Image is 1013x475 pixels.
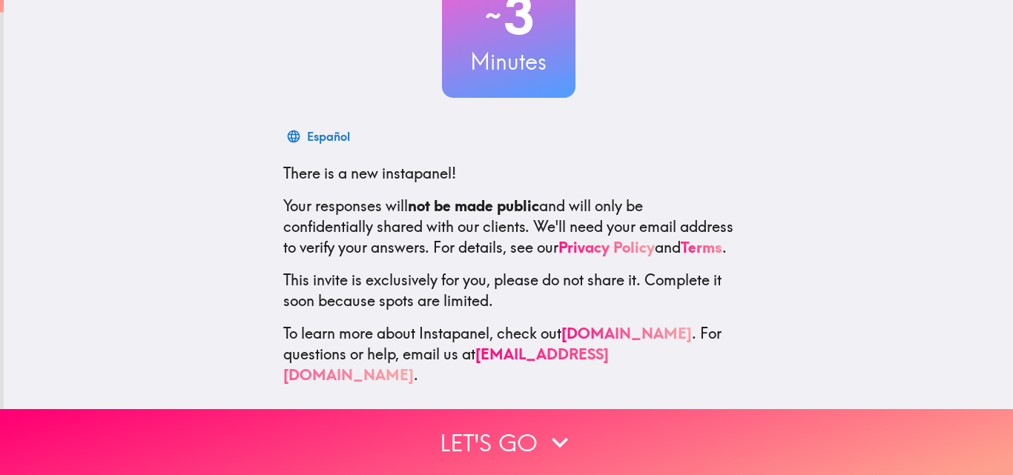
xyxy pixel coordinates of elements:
[283,345,609,384] a: [EMAIL_ADDRESS][DOMAIN_NAME]
[408,196,539,215] b: not be made public
[283,196,734,258] p: Your responses will and will only be confidentially shared with our clients. We'll need your emai...
[283,323,734,385] p: To learn more about Instapanel, check out . For questions or help, email us at .
[442,46,575,77] h3: Minutes
[283,122,356,151] button: Español
[307,126,350,147] div: Español
[681,238,722,256] a: Terms
[283,164,456,182] span: There is a new instapanel!
[561,324,692,342] a: [DOMAIN_NAME]
[283,270,734,311] p: This invite is exclusively for you, please do not share it. Complete it soon because spots are li...
[558,238,655,256] a: Privacy Policy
